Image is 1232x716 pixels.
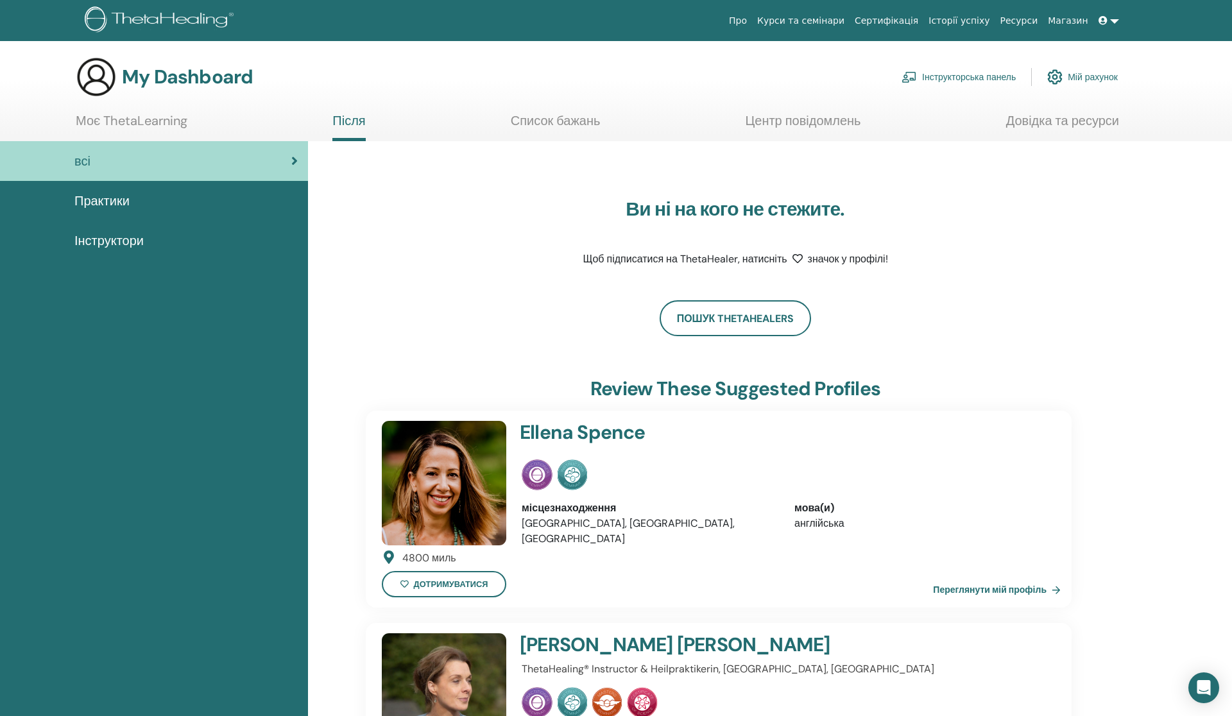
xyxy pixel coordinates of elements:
[1188,672,1219,703] div: Open Intercom Messenger
[575,198,896,221] h3: Ви ні на кого не стежите.
[76,56,117,98] img: generic-user-icon.jpg
[382,421,506,545] img: default.jpg
[332,113,365,141] a: Після
[522,500,775,516] div: місцезнаходження
[1047,63,1118,91] a: Мій рахунок
[590,377,880,400] h3: Review these suggested profiles
[902,63,1016,91] a: Інструкторська панель
[660,300,812,336] a: Пошук ThetaHealers
[74,231,144,250] span: Інструктори
[745,113,860,138] a: Центр повідомлень
[1047,66,1063,88] img: cog.svg
[85,6,238,35] img: logo.png
[752,9,850,33] a: Курси та семінари
[74,191,130,210] span: Практики
[520,633,959,656] h4: [PERSON_NAME] [PERSON_NAME]
[923,9,995,33] a: Історії успіху
[76,113,187,138] a: Моє ThetaLearning
[74,151,90,171] span: всі
[794,500,1048,516] div: мова(и)
[933,577,1066,602] a: Переглянути мій профіль
[382,571,506,597] button: дотримуватися
[122,65,253,89] h3: My Dashboard
[522,516,775,547] li: [GEOGRAPHIC_DATA], [GEOGRAPHIC_DATA], [GEOGRAPHIC_DATA]
[520,421,959,444] h4: Ellena Spence
[794,516,1048,531] li: англійська
[522,661,1048,677] p: ThetaHealing® Instructor & Heilpraktikerin, [GEOGRAPHIC_DATA], [GEOGRAPHIC_DATA]
[850,9,923,33] a: Сертифікація
[995,9,1043,33] a: Ресурси
[1006,113,1119,138] a: Довідка та ресурси
[402,550,456,566] div: 4800 миль
[724,9,752,33] a: Про
[575,251,896,267] p: Щоб підписатися на ThetaHealer, натисніть значок у профілі!
[511,113,601,138] a: Список бажань
[1043,9,1093,33] a: Магазин
[902,71,917,83] img: chalkboard-teacher.svg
